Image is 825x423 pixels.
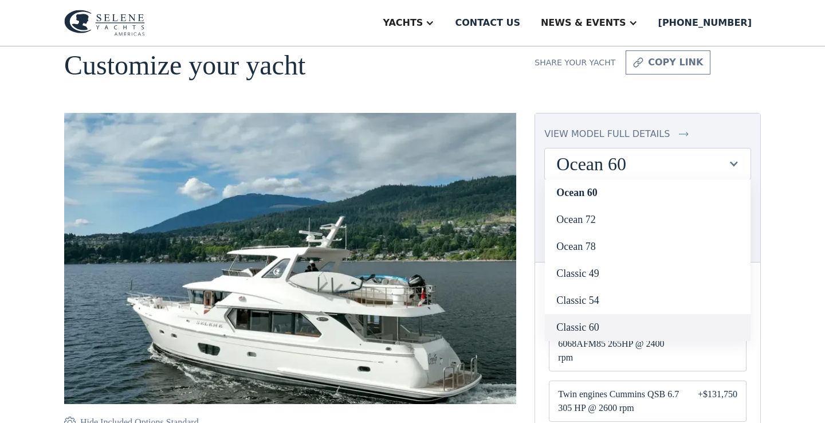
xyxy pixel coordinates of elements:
[545,179,751,341] nav: Ocean 60
[545,287,751,314] a: Classic 54
[556,153,728,175] div: Ocean 60
[535,57,615,69] div: Share your yacht
[544,224,590,232] span: Please note:
[64,10,145,36] img: logo
[648,56,703,69] div: copy link
[658,16,752,30] div: [PHONE_NUMBER]
[545,148,751,179] div: Ocean 60
[544,221,751,248] div: Prices in USD, and subject to change - please contact us for official quote.
[545,260,751,287] a: Classic 49
[679,127,689,141] img: icon
[544,127,670,141] div: view model full details
[541,16,626,30] div: News & EVENTS
[545,233,751,260] a: Ocean 78
[626,50,710,75] a: copy link
[545,314,751,341] a: Classic 60
[455,16,520,30] div: Contact us
[633,56,643,69] img: icon
[545,206,751,233] a: Ocean 72
[698,387,737,415] div: +$131,750
[558,387,679,415] span: Twin engines Cummins QSB 6.7 305 HP @ 2600 rpm
[383,16,423,30] div: Yachts
[544,127,751,141] a: view model full details
[545,179,751,206] a: Ocean 60
[64,50,516,81] h1: Customize your yacht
